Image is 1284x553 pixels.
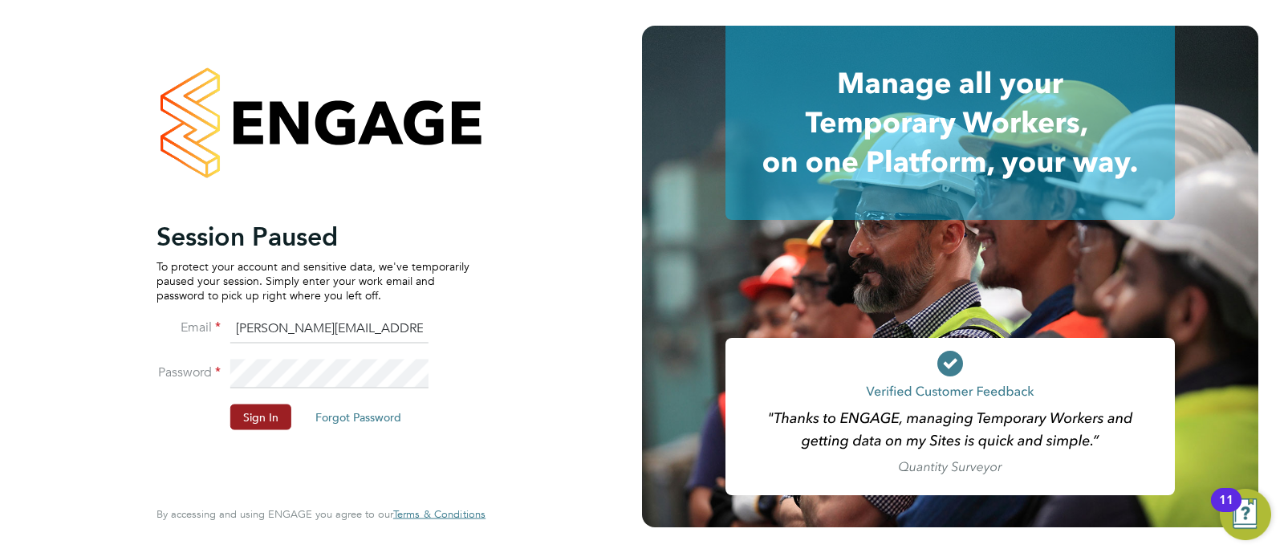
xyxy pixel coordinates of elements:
[303,404,414,429] button: Forgot Password
[230,315,429,344] input: Enter your work email...
[156,364,221,380] label: Password
[1220,489,1271,540] button: Open Resource Center, 11 new notifications
[393,508,486,521] a: Terms & Conditions
[230,404,291,429] button: Sign In
[156,258,469,303] p: To protect your account and sensitive data, we've temporarily paused your session. Simply enter y...
[156,507,486,521] span: By accessing and using ENGAGE you agree to our
[156,319,221,335] label: Email
[1219,500,1233,521] div: 11
[156,220,469,252] h2: Session Paused
[393,507,486,521] span: Terms & Conditions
